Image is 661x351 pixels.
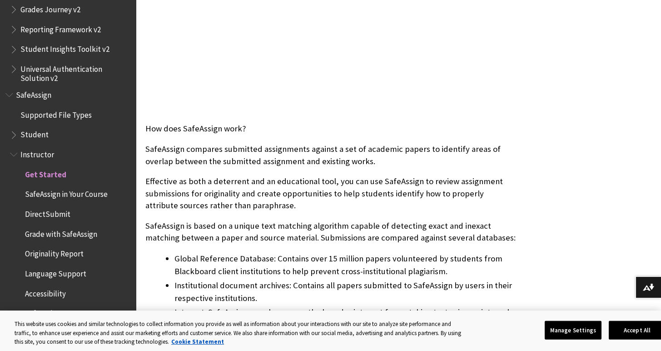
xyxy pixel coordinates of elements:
[145,143,517,167] p: SafeAssign compares submitted assignments against a set of academic papers to identify areas of o...
[16,87,51,100] span: SafeAssign
[25,206,70,219] span: DirectSubmit
[25,286,66,298] span: Accessibility
[20,127,49,140] span: Student
[20,147,54,159] span: Instructor
[145,175,517,211] p: Effective as both a deterrent and an educational tool, you can use SafeAssign to review assignmen...
[25,226,97,239] span: Grade with SafeAssign
[20,61,130,83] span: Universal Authentication Solution v2
[20,107,92,120] span: Supported File Types
[545,321,601,340] button: Manage Settings
[25,167,66,179] span: Get Started
[25,306,78,318] span: SafeAssign FAQs
[174,306,517,331] li: Internet: SafeAssign searches across the broader internet for matching text using an internal sea...
[171,338,224,346] a: More information about your privacy, opens in a new tab
[20,22,101,34] span: Reporting Framework v2
[20,2,80,14] span: Grades Journey v2
[25,246,84,259] span: Originality Report
[174,279,517,305] li: Institutional document archives: Contains all papers submitted to SafeAssign by users in their re...
[145,220,517,244] p: SafeAssign is based on a unique text matching algorithm capable of detecting exact and inexact ma...
[25,266,86,278] span: Language Support
[145,123,517,135] p: How does SafeAssign work?
[174,252,517,278] li: Global Reference Database: Contains over 15 million papers volunteered by students from Blackboar...
[15,320,463,346] div: This website uses cookies and similar technologies to collect information you provide as well as ...
[5,87,131,341] nav: Book outline for Blackboard SafeAssign
[25,187,108,199] span: SafeAssign in Your Course
[20,42,109,54] span: Student Insights Toolkit v2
